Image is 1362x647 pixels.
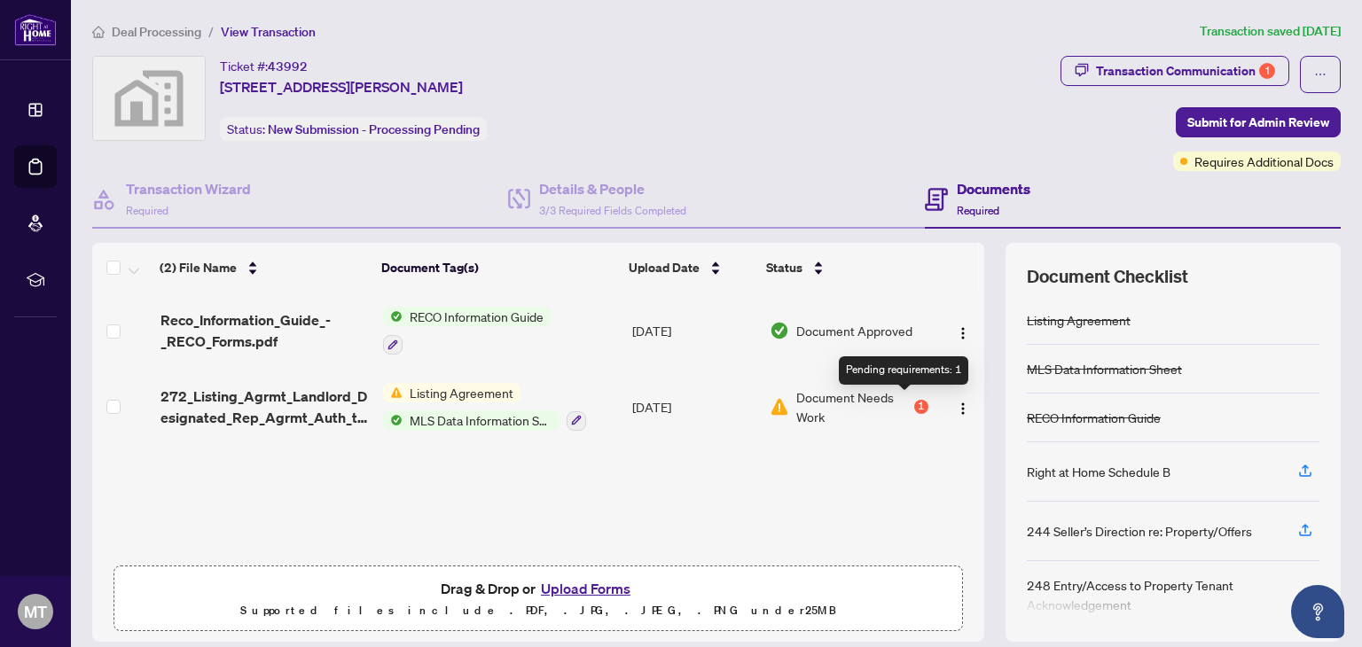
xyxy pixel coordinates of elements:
button: Submit for Admin Review [1176,107,1341,137]
button: Status IconRECO Information Guide [383,307,551,355]
div: RECO Information Guide [1027,408,1161,427]
span: Reco_Information_Guide_-_RECO_Forms.pdf [160,309,370,352]
div: 1 [914,400,928,414]
span: Required [957,204,999,217]
div: 1 [1259,63,1275,79]
div: Right at Home Schedule B [1027,462,1170,481]
span: Document Needs Work [796,387,911,426]
div: MLS Data Information Sheet [1027,359,1182,378]
button: Upload Forms [536,577,636,600]
span: 43992 [268,58,308,74]
span: Listing Agreement [403,383,521,402]
span: 272_Listing_Agrmt_Landlord_Designated_Rep_Agrmt_Auth_to_Offer_for_Lease_-_PropTx-[PERSON_NAME].pdf [160,386,370,428]
span: MT [24,599,47,624]
span: Document Approved [796,321,912,340]
button: Transaction Communication1 [1061,56,1289,86]
button: Logo [949,316,977,345]
p: Supported files include .PDF, .JPG, .JPEG, .PNG under 25 MB [125,600,951,621]
span: Requires Additional Docs [1194,152,1334,171]
div: Status: [220,117,487,141]
div: 248 Entry/Access to Property Tenant Acknowledgement [1027,575,1277,614]
article: Transaction saved [DATE] [1200,21,1341,42]
img: Logo [956,401,970,416]
th: (2) File Name [153,243,374,292]
img: Logo [956,326,970,340]
h4: Details & People [539,178,686,199]
span: [STREET_ADDRESS][PERSON_NAME] [220,76,463,97]
span: Submit for Admin Review [1187,108,1329,136]
img: Status Icon [383,383,403,402]
div: Listing Agreement [1027,310,1131,330]
span: New Submission - Processing Pending [268,121,480,137]
img: svg%3e [93,57,205,140]
span: RECO Information Guide [403,307,551,326]
td: [DATE] [625,292,763,369]
span: Upload Date [629,258,700,277]
span: Status [766,258,802,277]
td: [DATE] [625,369,763,445]
span: MLS Data Information Sheet [403,410,560,430]
span: home [92,26,105,38]
li: / [208,21,214,42]
span: ellipsis [1314,68,1327,81]
div: Ticket #: [220,56,308,76]
h4: Transaction Wizard [126,178,251,199]
span: View Transaction [221,24,316,40]
span: Drag & Drop or [441,577,636,600]
th: Upload Date [622,243,759,292]
img: logo [14,13,57,46]
span: Required [126,204,168,217]
img: Status Icon [383,410,403,430]
span: Document Checklist [1027,264,1188,289]
button: Open asap [1291,585,1344,638]
button: Logo [949,393,977,421]
button: Status IconListing AgreementStatus IconMLS Data Information Sheet [383,383,586,431]
img: Document Status [770,397,789,417]
span: Deal Processing [112,24,201,40]
th: Status [759,243,930,292]
div: Transaction Communication [1096,57,1275,85]
span: 3/3 Required Fields Completed [539,204,686,217]
div: Pending requirements: 1 [839,356,968,385]
span: (2) File Name [160,258,237,277]
h4: Documents [957,178,1030,199]
div: 244 Seller’s Direction re: Property/Offers [1027,521,1252,541]
span: Drag & Drop orUpload FormsSupported files include .PDF, .JPG, .JPEG, .PNG under25MB [114,566,962,632]
th: Document Tag(s) [374,243,622,292]
img: Document Status [770,321,789,340]
img: Status Icon [383,307,403,326]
